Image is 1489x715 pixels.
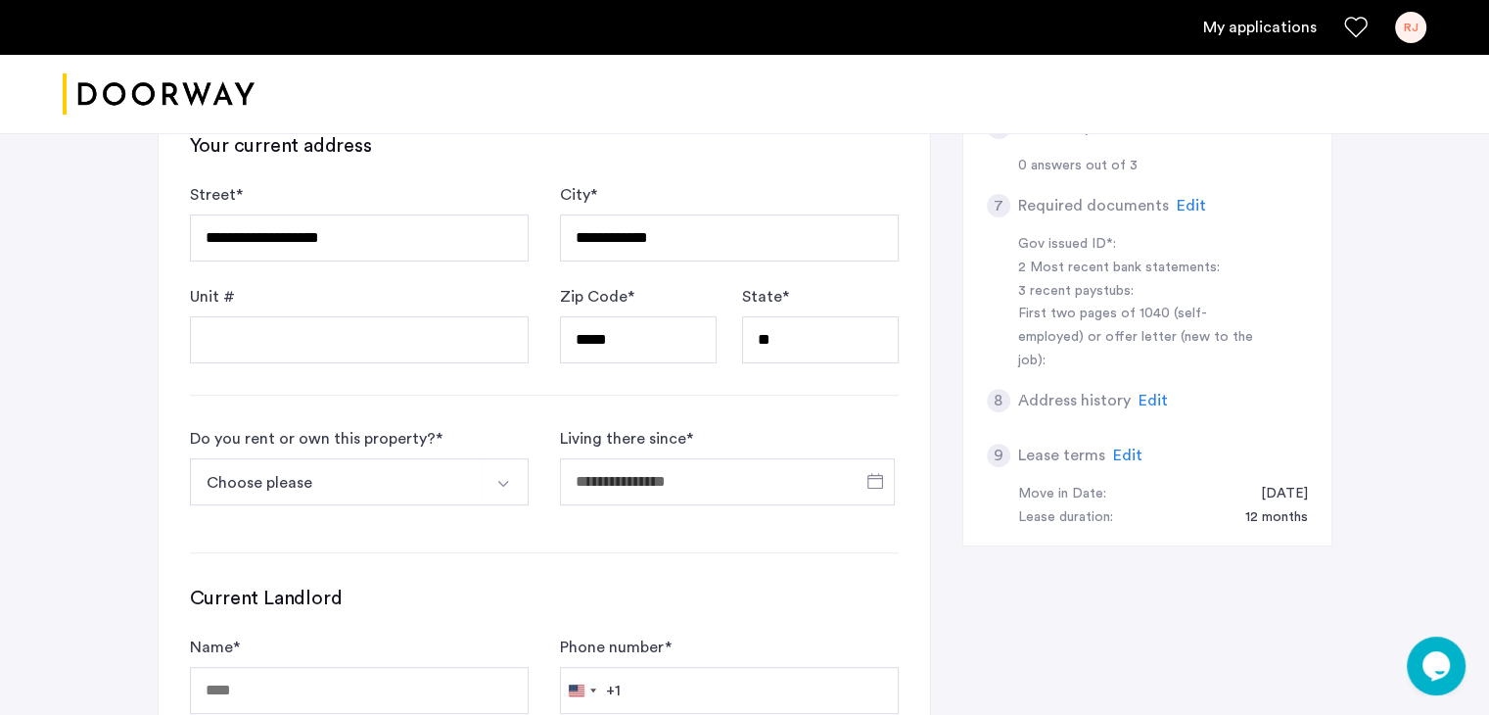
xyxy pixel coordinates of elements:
a: My application [1203,16,1317,39]
button: Selected country [561,668,621,713]
a: Cazamio logo [63,58,255,131]
button: Select option [482,458,529,505]
label: Name * [190,636,240,659]
div: 10/01/2025 [1241,483,1308,506]
div: 8 [987,389,1010,412]
div: 3 recent paystubs: [1018,280,1265,304]
iframe: chat widget [1407,637,1469,695]
div: 2 Most recent bank statements: [1018,257,1265,280]
h3: Current Landlord [190,585,899,612]
img: logo [63,58,255,131]
h5: Lease terms [1018,444,1105,467]
div: Do you rent or own this property? * [190,427,442,451]
h3: Your current address [190,132,899,160]
div: First two pages of 1040 (self-employed) or offer letter (new to the job): [1018,303,1265,373]
label: Zip Code * [560,285,634,309]
button: Select option [190,458,483,505]
h5: Required documents [1018,194,1169,217]
img: arrow [495,476,511,492]
div: +1 [606,679,621,702]
div: 9 [987,444,1010,467]
span: Edit [1177,198,1206,214]
h5: Address history [1018,389,1131,412]
a: Favorites [1344,16,1368,39]
span: Edit [1139,393,1168,408]
div: 12 months [1226,506,1308,530]
span: Edit [1157,119,1187,135]
label: Street * [190,183,243,207]
label: Living there since * [560,427,693,451]
label: Phone number * [560,636,672,659]
div: 0 answers out of 3 [1018,155,1308,178]
div: Lease duration: [1018,506,1113,530]
button: Open calendar [863,469,887,493]
div: 7 [987,194,1010,217]
label: Unit # [190,285,235,309]
label: State * [742,285,789,309]
label: City * [560,183,597,207]
span: Edit [1113,448,1142,463]
div: Gov issued ID*: [1018,233,1265,257]
div: RJ [1395,12,1426,43]
div: Move in Date: [1018,483,1106,506]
